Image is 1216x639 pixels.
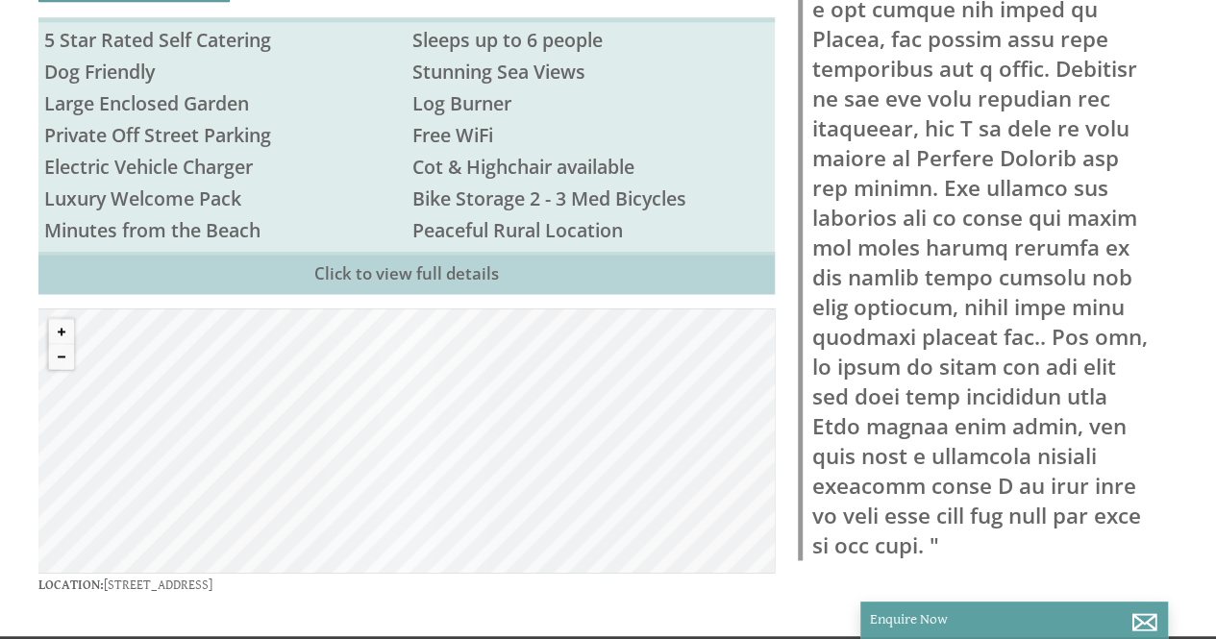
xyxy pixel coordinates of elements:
[38,151,407,183] li: Electric Vehicle Charger
[38,573,775,598] p: [STREET_ADDRESS]
[38,578,104,593] strong: Location:
[38,252,775,294] a: Click to view full details
[38,119,407,151] li: Private Off Street Parking
[870,611,1158,627] p: Enquire Now
[407,119,775,151] li: Free WiFi
[38,87,407,119] li: Large Enclosed Garden
[38,56,407,87] li: Dog Friendly
[38,308,775,573] canvas: Map
[38,24,407,56] li: 5 Star Rated Self Catering
[407,151,775,183] li: Cot & Highchair available
[49,319,74,344] button: Zoom in
[38,214,407,246] li: Minutes from the Beach
[38,183,407,214] li: Luxury Welcome Pack
[407,214,775,246] li: Peaceful Rural Location
[407,24,775,56] li: Sleeps up to 6 people
[49,344,74,369] button: Zoom out
[407,87,775,119] li: Log Burner
[407,183,775,214] li: Bike Storage 2 - 3 Med Bicycles
[407,56,775,87] li: Stunning Sea Views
